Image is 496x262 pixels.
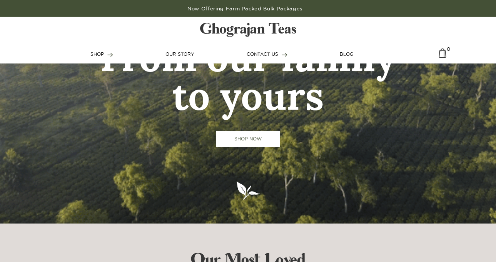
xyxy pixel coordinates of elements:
[107,53,113,57] img: forward-arrow.svg
[282,53,287,57] img: forward-arrow.svg
[165,51,194,58] a: OUR STORY
[247,52,278,57] span: CONTACT US
[99,38,397,115] h1: From our family to yours
[247,51,287,58] a: CONTACT US
[236,181,261,200] img: logo-leaf.svg
[439,48,446,63] a: 0
[439,48,446,63] img: cart-icon-matt.svg
[340,51,353,58] a: BLOG
[200,23,296,39] img: logo-matt.svg
[447,45,450,49] span: 0
[216,131,280,147] a: SHOP NOW
[90,51,113,58] a: SHOP
[90,52,104,57] span: SHOP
